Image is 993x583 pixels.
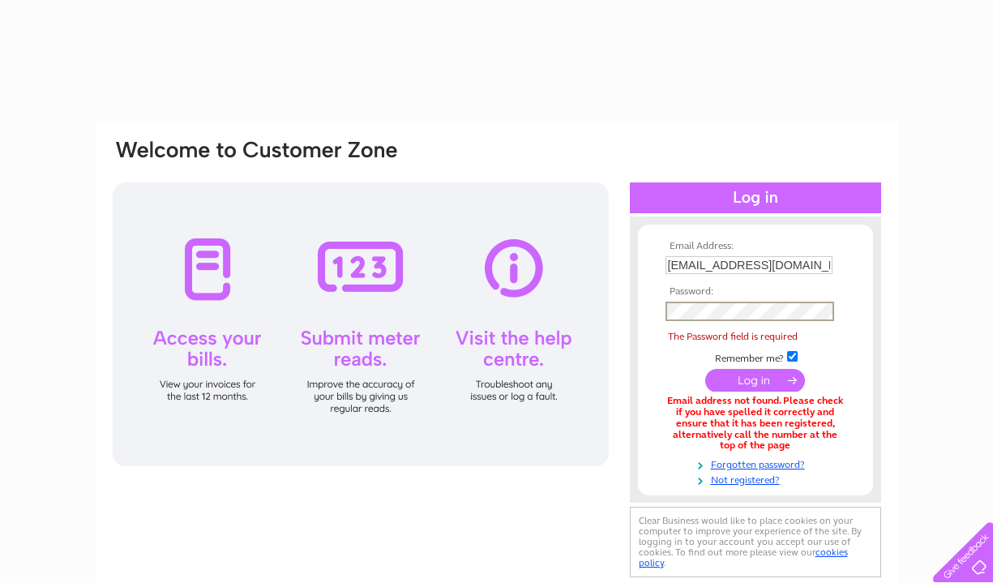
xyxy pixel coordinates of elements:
input: Submit [705,369,805,392]
div: Email address not found. Please check if you have spelled it correctly and ensure that it has bee... [666,396,845,452]
span: The Password field is required [668,331,798,342]
div: Clear Business would like to place cookies on your computer to improve your experience of the sit... [630,507,881,577]
a: cookies policy [639,547,848,568]
th: Email Address: [661,241,850,252]
td: Remember me? [661,349,850,365]
a: Not registered? [666,471,850,487]
a: Forgotten password? [666,456,850,471]
th: Password: [661,286,850,298]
